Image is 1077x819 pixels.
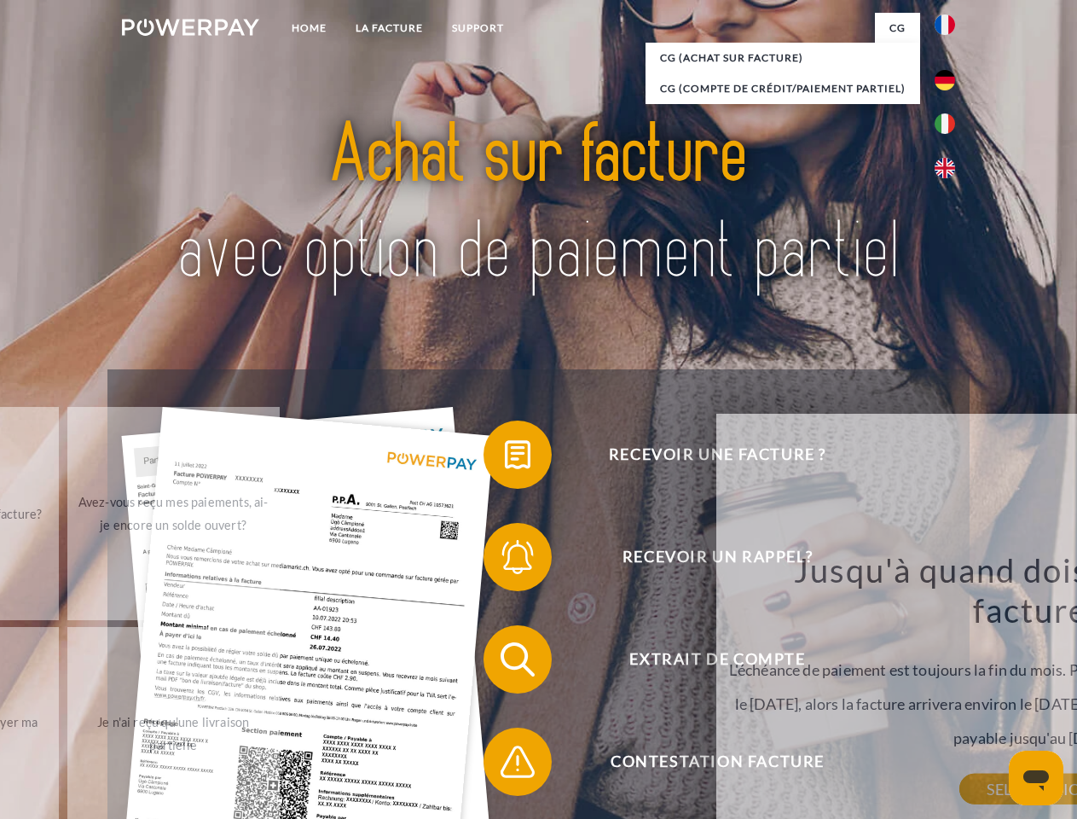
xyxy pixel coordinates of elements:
img: fr [935,15,955,35]
iframe: Bouton de lancement de la fenêtre de messagerie [1009,751,1063,805]
a: Support [437,13,518,44]
button: Contestation Facture [483,728,927,796]
a: CG [875,13,920,44]
img: it [935,113,955,134]
a: CG (Compte de crédit/paiement partiel) [646,73,920,104]
img: de [935,70,955,90]
img: title-powerpay_fr.svg [163,82,914,327]
button: Extrait de compte [483,625,927,694]
a: LA FACTURE [341,13,437,44]
a: Avez-vous reçu mes paiements, ai-je encore un solde ouvert? [67,407,280,620]
a: CG (achat sur facture) [646,43,920,73]
div: Avez-vous reçu mes paiements, ai-je encore un solde ouvert? [78,491,269,537]
img: logo-powerpay-white.svg [122,19,259,36]
img: qb_warning.svg [496,741,539,783]
a: Home [277,13,341,44]
img: en [935,158,955,178]
div: Je n'ai reçu qu'une livraison partielle [78,711,269,757]
img: qb_search.svg [496,638,539,681]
